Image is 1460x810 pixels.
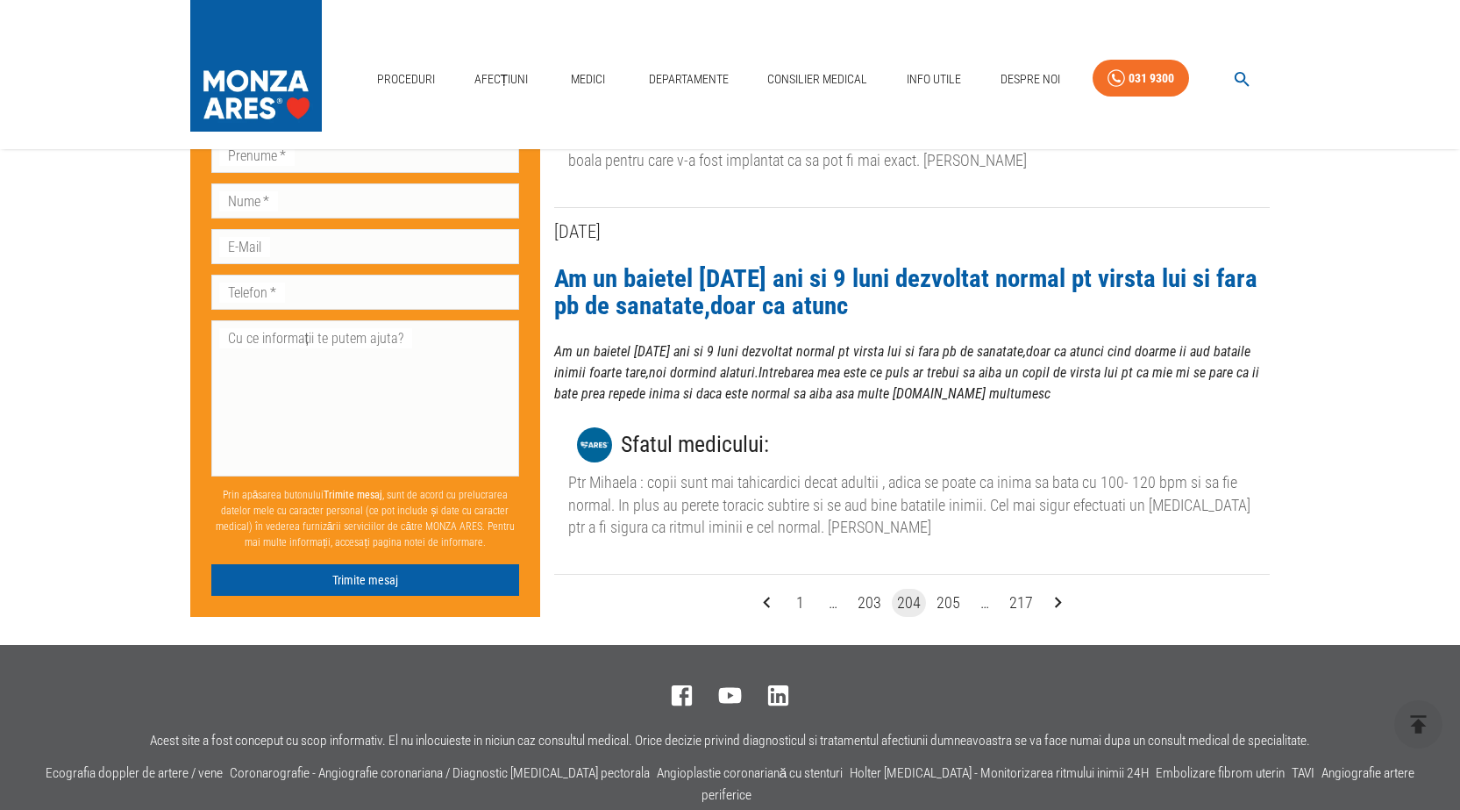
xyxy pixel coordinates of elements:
[324,489,382,501] b: Trimite mesaj
[554,341,1270,405] p: Am un baietel [DATE] ani si 9 luni dezvoltat normal pt virsta lui si fara pb de sanatate,doar ca ...
[1129,68,1174,90] div: 031 9300
[150,734,1310,749] p: Acest site a fost conceput cu scop informativ. El nu inlocuieste in niciun caz consultul medical....
[642,61,736,97] a: Departamente
[554,221,601,242] span: [DATE]
[1156,765,1285,781] a: Embolizare fibrom uterin
[994,61,1067,97] a: Despre Noi
[852,589,887,617] button: Go to page 203
[752,589,780,617] button: Go to previous page
[931,589,965,617] button: Go to page 205
[760,61,874,97] a: Consilier Medical
[971,591,999,614] div: …
[850,765,1149,781] a: Holter [MEDICAL_DATA] - Monitorizarea ritmului inimii 24H
[467,61,536,97] a: Afecțiuni
[554,405,1270,553] button: MONZA ARESSfatul medicului:Ptr Mihaela : copii sunt mai tahicardici decat adultii , adica se poat...
[621,427,769,462] h3: Sfatul medicului :
[370,61,442,97] a: Proceduri
[786,589,814,617] button: Go to page 1
[211,480,520,557] p: Prin apăsarea butonului , sunt de acord cu prelucrarea datelor mele cu caracter personal (ce pot ...
[1004,589,1038,617] button: Go to page 217
[1292,765,1314,781] a: TAVI
[900,61,968,97] a: Info Utile
[568,471,1256,539] div: Ptr Mihaela : copii sunt mai tahicardici decat adultii , adica se poate ca inima sa bata cu 100- ...
[819,591,847,614] div: …
[211,564,520,597] button: Trimite mesaj
[230,765,650,781] a: Coronarografie - Angiografie coronariana / Diagnostic [MEDICAL_DATA] pectorala
[892,589,926,617] button: page 204
[1043,589,1072,617] button: Go to next page
[1093,60,1189,97] a: 031 9300
[1394,700,1442,749] button: delete
[750,589,1074,617] nav: pagination navigation
[577,427,612,462] img: MONZA ARES
[46,765,223,781] a: Ecografia doppler de artere / vene
[554,263,1257,321] a: Am un baietel [DATE] ani si 9 luni dezvoltat normal pt virsta lui si fara pb de sanatate,doar ca ...
[657,765,844,781] a: Angioplastie coronariană cu stenturi
[560,61,616,97] a: Medici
